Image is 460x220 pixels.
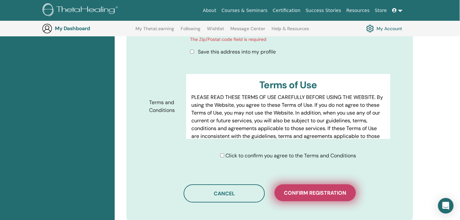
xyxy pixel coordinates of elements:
[284,189,346,196] span: Confirm registration
[144,96,186,116] label: Terms and Conditions
[272,26,309,36] a: Help & Resources
[366,23,374,34] img: cog.svg
[190,36,282,43] div: The Zip/Postal code field is required
[181,26,200,36] a: Following
[344,5,372,17] a: Resources
[219,5,270,17] a: Courses & Seminars
[366,23,402,34] a: My Account
[42,23,52,34] img: generic-user-icon.jpg
[191,79,385,91] h3: Terms of Use
[372,5,390,17] a: Store
[191,93,385,148] p: PLEASE READ THESE TERMS OF USE CAREFULLY BEFORE USING THE WEBSITE. By using the Website, you agre...
[207,26,224,36] a: Wishlist
[214,190,235,197] span: Cancel
[303,5,344,17] a: Success Stories
[225,152,356,159] span: Click to confirm you agree to the Terms and Conditions
[438,198,454,214] div: Open Intercom Messenger
[55,25,120,31] h3: My Dashboard
[198,48,276,55] span: Save this address into my profile
[270,5,303,17] a: Certification
[43,3,120,18] img: logo.png
[200,5,219,17] a: About
[135,26,174,36] a: My ThetaLearning
[184,184,265,202] button: Cancel
[275,184,356,201] button: Confirm registration
[230,26,265,36] a: Message Center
